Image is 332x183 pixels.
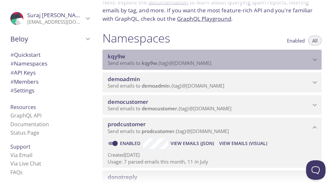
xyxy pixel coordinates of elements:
span: Send emails to . {tag} @[DOMAIN_NAME] [108,128,229,134]
div: Beloy [5,30,95,47]
p: [EMAIL_ADDRESS][DOMAIN_NAME] [27,19,84,25]
div: Namespaces [5,59,95,68]
div: democustomer namespace [102,95,322,115]
span: Beloy [10,34,84,43]
span: kqy9w [142,60,157,66]
span: # [10,51,14,58]
h1: Namespaces [102,31,170,45]
span: Quickstart [10,51,41,58]
div: Quickstart [5,50,95,59]
a: FAQ [10,169,23,176]
span: Suraj [PERSON_NAME] [27,11,86,19]
span: democustomer [142,105,177,112]
a: Documentation [10,121,49,128]
a: GraphQL API [10,112,41,119]
span: API Keys [10,69,36,76]
button: Enabled [283,36,309,45]
div: kqy9w namespace [102,50,322,70]
span: prodcustomer [108,120,146,128]
a: GraphQL Playground [177,15,231,22]
div: API Keys [5,68,95,77]
p: Usage: 7 parsed emails this month, 11 in July [108,158,316,165]
button: All [308,36,322,45]
a: Via Email [10,152,32,159]
div: prodcustomer namespace [102,117,322,138]
div: demoadmin namespace [102,72,322,92]
a: Enabled [119,140,143,146]
span: Namespaces [10,60,47,67]
span: prodcustomer [142,128,174,134]
span: democustomer [108,98,148,105]
div: Members [5,77,95,86]
p: Created [DATE] [108,152,316,158]
span: # [10,60,14,67]
span: demoadmin [108,75,140,83]
a: Via Live Chat [10,160,41,167]
span: View Emails (JSON) [171,140,214,147]
span: Send emails to . {tag} @[DOMAIN_NAME] [108,60,211,66]
span: Settings [10,87,34,94]
span: demoadmin [142,82,170,89]
span: s [20,169,23,176]
iframe: Help Scout Beacon - Open [306,160,326,180]
span: kqy9w [108,53,125,60]
div: Suraj Kumar [5,8,95,29]
span: Send emails to . {tag} @[DOMAIN_NAME] [108,82,224,89]
span: # [10,78,14,85]
span: Support [10,143,30,150]
a: Status Page [10,129,39,136]
span: Members [10,78,39,85]
span: View Emails (Visual) [219,140,267,147]
button: View Emails (Visual) [217,138,270,149]
span: Resources [10,104,36,111]
span: Send emails to . {tag} @[DOMAIN_NAME] [108,105,231,112]
span: # [10,69,14,76]
div: Team Settings [5,86,95,95]
button: View Emails (JSON) [168,138,217,149]
span: # [10,87,14,94]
